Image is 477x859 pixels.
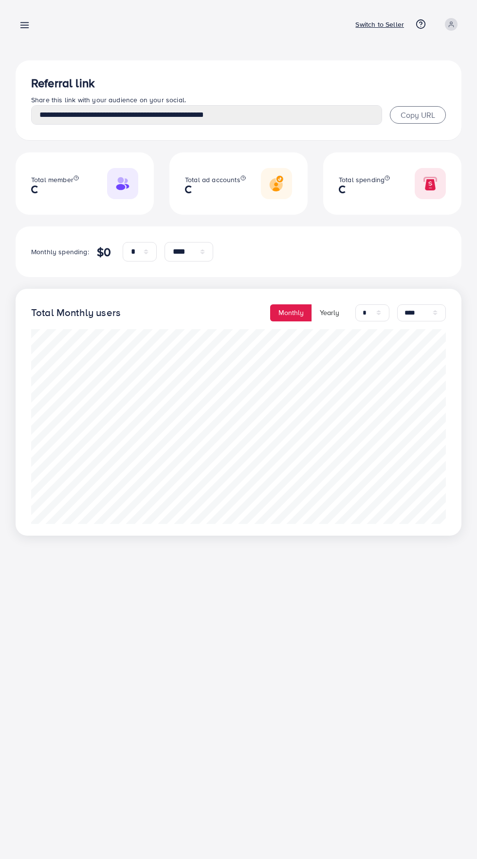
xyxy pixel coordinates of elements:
[401,110,435,120] span: Copy URL
[339,175,385,185] span: Total spending
[390,106,446,124] button: Copy URL
[31,175,73,185] span: Total member
[97,245,111,259] h4: $0
[355,19,404,30] p: Switch to Seller
[185,175,240,185] span: Total ad accounts
[31,76,446,90] h3: Referral link
[31,95,186,105] span: Share this link with your audience on your social.
[31,246,89,258] p: Monthly spending:
[270,304,312,321] button: Monthly
[312,304,348,321] button: Yearly
[415,168,446,199] img: Responsive image
[261,168,292,199] img: Responsive image
[31,307,121,319] h4: Total Monthly users
[107,168,138,199] img: Responsive image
